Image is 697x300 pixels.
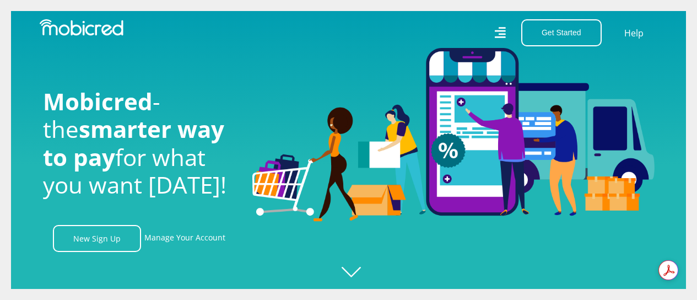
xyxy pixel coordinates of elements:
img: Mobicred [40,19,123,36]
a: Help [624,26,644,40]
button: Get Started [521,19,602,46]
span: Mobicred [43,85,153,117]
img: Welcome to Mobicred [252,48,655,222]
a: New Sign Up [53,225,141,252]
span: smarter way to pay [43,113,224,172]
a: Manage Your Account [144,225,225,252]
h1: - the for what you want [DATE]! [43,88,236,199]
